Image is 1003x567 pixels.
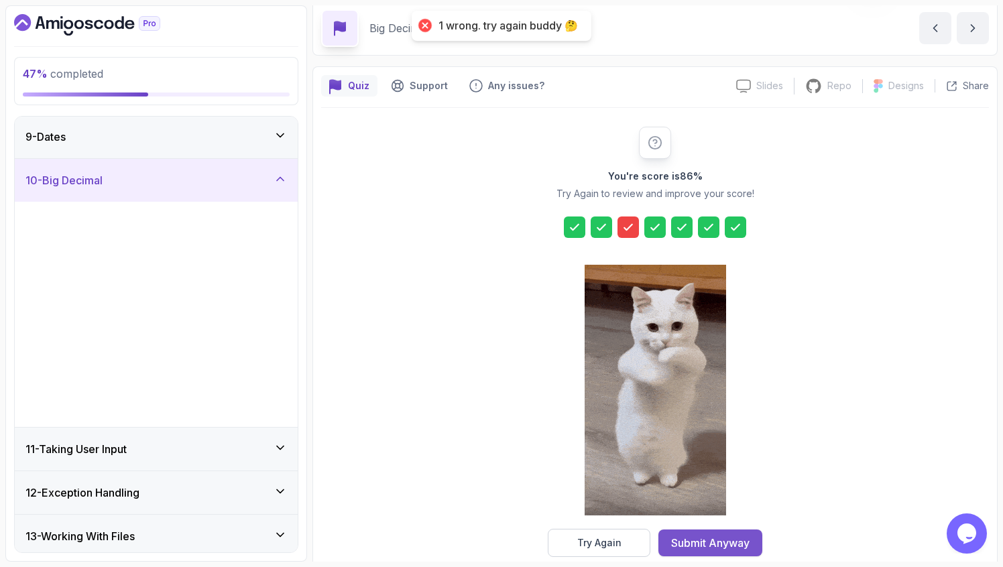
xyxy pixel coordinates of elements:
[14,14,191,36] a: Dashboard
[15,159,298,202] button: 10-Big Decimal
[548,529,650,557] button: Try Again
[827,79,851,92] p: Repo
[25,172,103,188] h3: 10 - Big Decimal
[957,12,989,44] button: next content
[410,79,448,92] p: Support
[556,187,754,200] p: Try Again to review and improve your score!
[369,20,428,36] p: Big Decimal
[15,471,298,514] button: 12-Exception Handling
[919,12,951,44] button: previous content
[25,129,66,145] h3: 9 - Dates
[438,19,578,33] div: 1 wrong. try again buddy 🤔
[963,79,989,92] p: Share
[888,79,924,92] p: Designs
[25,441,127,457] h3: 11 - Taking User Input
[23,67,48,80] span: 47 %
[15,515,298,558] button: 13-Working With Files
[658,529,762,556] button: Submit Anyway
[671,535,750,551] div: Submit Anyway
[25,485,139,501] h3: 12 - Exception Handling
[756,79,783,92] p: Slides
[25,528,135,544] h3: 13 - Working With Files
[577,536,622,550] div: Try Again
[383,75,456,97] button: Support button
[608,170,703,183] h2: You're score is 86 %
[488,79,544,92] p: Any issues?
[321,75,377,97] button: quiz button
[947,513,990,554] iframe: chat widget
[461,75,552,97] button: Feedback button
[935,79,989,92] button: Share
[15,115,298,158] button: 9-Dates
[348,79,369,92] p: Quiz
[585,265,726,515] img: cool-cat
[15,428,298,470] button: 11-Taking User Input
[23,67,103,80] span: completed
